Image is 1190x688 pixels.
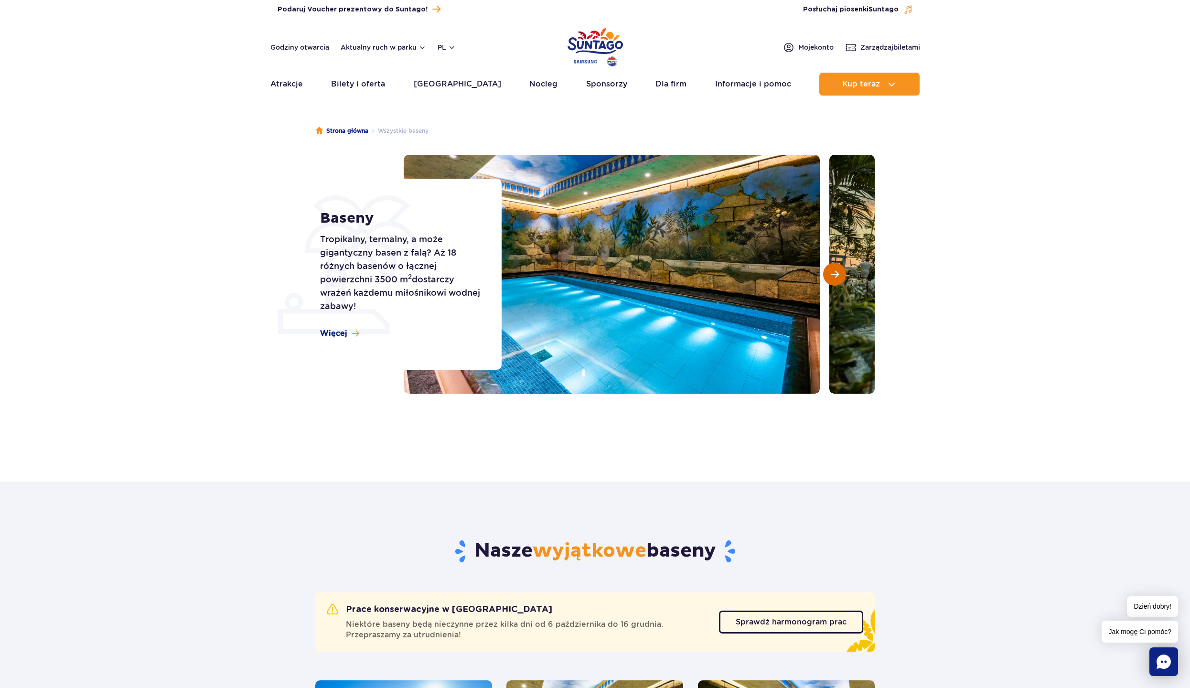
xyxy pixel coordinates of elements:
a: Dla firm [655,73,686,96]
a: Zarządzajbiletami [845,42,920,53]
p: Tropikalny, termalny, a może gigantyczny basen z falą? Aż 18 różnych basenów o łącznej powierzchn... [320,233,480,313]
a: Podaruj Voucher prezentowy do Suntago! [278,3,440,16]
button: Posłuchaj piosenkiSuntago [803,5,913,14]
h2: Prace konserwacyjne w [GEOGRAPHIC_DATA] [327,604,552,615]
a: Godziny otwarcia [270,43,329,52]
a: Strona główna [316,126,368,136]
span: Jak mogę Ci pomóc? [1102,621,1178,643]
a: Atrakcje [270,73,303,96]
a: [GEOGRAPHIC_DATA] [414,73,501,96]
div: Chat [1149,647,1178,676]
a: Mojekonto [783,42,834,53]
h2: Nasze baseny [315,539,875,564]
span: Więcej [320,328,347,339]
a: Nocleg [529,73,557,96]
button: pl [438,43,456,52]
a: Sprawdź harmonogram prac [719,611,863,634]
span: Niektóre baseny będą nieczynne przez kilka dni od 6 października do 16 grudnia. Przepraszamy za u... [346,619,663,640]
button: Aktualny ruch w parku [341,43,426,51]
button: Następny slajd [823,263,846,286]
img: Ciepły basen wewnętrzny z tropikalnymi malowidłami na ścianach [404,155,820,394]
sup: 2 [408,273,412,280]
span: Podaruj Voucher prezentowy do Suntago! [278,5,428,14]
span: Zarządzaj biletami [860,43,920,52]
a: Bilety i oferta [331,73,385,96]
span: Posłuchaj piosenki [803,5,899,14]
span: Moje konto [798,43,834,52]
button: Kup teraz [819,73,920,96]
a: Informacje i pomoc [715,73,791,96]
span: Dzień dobry! [1127,596,1178,617]
a: Park of Poland [568,24,623,68]
h1: Baseny [320,210,480,227]
a: Sponsorzy [586,73,627,96]
span: Kup teraz [842,80,880,88]
li: Wszystkie baseny [368,126,429,136]
span: wyjątkowe [533,539,646,563]
span: Sprawdź harmonogram prac [736,618,847,626]
a: Więcej [320,328,359,339]
span: Suntago [868,6,899,13]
